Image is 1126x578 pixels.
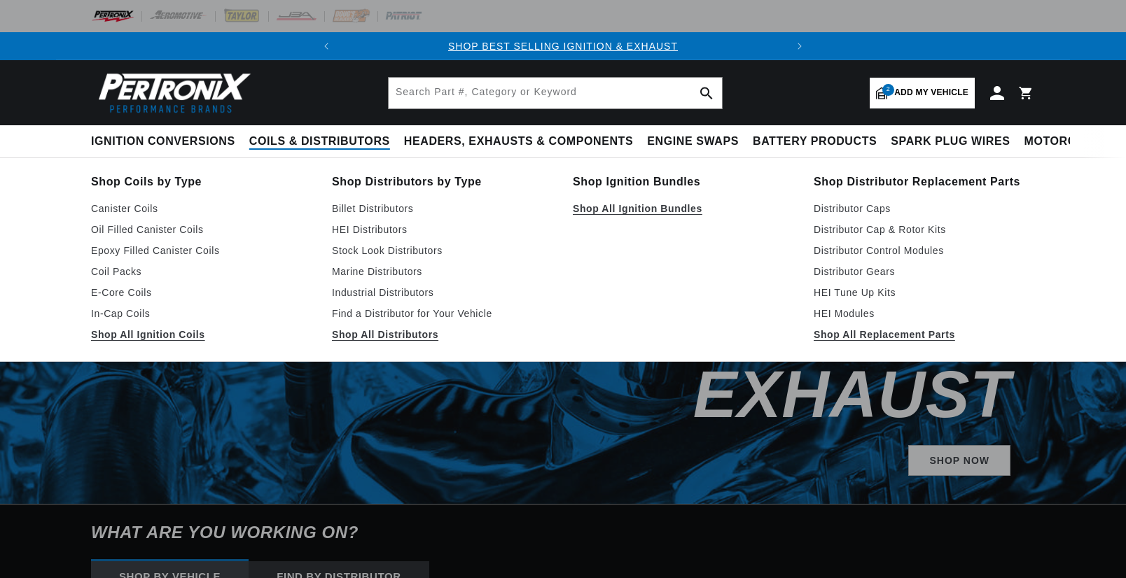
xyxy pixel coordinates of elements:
[91,125,242,158] summary: Ignition Conversions
[56,505,1070,561] h6: What are you working on?
[814,326,1035,343] a: Shop All Replacement Parts
[448,41,678,52] a: SHOP BEST SELLING IGNITION & EXHAUST
[640,125,746,158] summary: Engine Swaps
[332,200,553,217] a: Billet Distributors
[332,242,553,259] a: Stock Look Distributors
[573,200,794,217] a: Shop All Ignition Bundles
[242,125,397,158] summary: Coils & Distributors
[814,263,1035,280] a: Distributor Gears
[332,221,553,238] a: HEI Distributors
[91,263,312,280] a: Coil Packs
[814,284,1035,301] a: HEI Tune Up Kits
[332,326,553,343] a: Shop All Distributors
[312,32,340,60] button: Translation missing: en.sections.announcements.previous_announcement
[91,284,312,301] a: E-Core Coils
[691,78,722,108] button: search button
[908,445,1010,477] a: SHOP NOW
[814,242,1035,259] a: Distributor Control Modules
[332,263,553,280] a: Marine Distributors
[91,305,312,322] a: In-Cap Coils
[884,125,1017,158] summary: Spark Plug Wires
[389,78,722,108] input: Search Part #, Category or Keyword
[249,134,390,149] span: Coils & Distributors
[91,69,252,117] img: Pertronix
[882,84,894,96] span: 2
[332,305,553,322] a: Find a Distributor for Your Vehicle
[404,134,633,149] span: Headers, Exhausts & Components
[814,172,1035,192] a: Shop Distributor Replacement Parts
[412,199,1010,423] h2: Shop Best Selling Ignition & Exhaust
[91,221,312,238] a: Oil Filled Canister Coils
[573,172,794,192] a: Shop Ignition Bundles
[91,326,312,343] a: Shop All Ignition Coils
[91,172,312,192] a: Shop Coils by Type
[786,32,814,60] button: Translation missing: en.sections.announcements.next_announcement
[397,125,640,158] summary: Headers, Exhausts & Components
[91,242,312,259] a: Epoxy Filled Canister Coils
[891,134,1010,149] span: Spark Plug Wires
[753,134,877,149] span: Battery Products
[894,86,968,99] span: Add my vehicle
[332,172,553,192] a: Shop Distributors by Type
[647,134,739,149] span: Engine Swaps
[91,134,235,149] span: Ignition Conversions
[332,284,553,301] a: Industrial Distributors
[340,38,786,54] div: 1 of 2
[56,32,1070,60] slideshow-component: Translation missing: en.sections.announcements.announcement_bar
[814,221,1035,238] a: Distributor Cap & Rotor Kits
[340,38,786,54] div: Announcement
[1017,125,1115,158] summary: Motorcycle
[91,200,312,217] a: Canister Coils
[814,305,1035,322] a: HEI Modules
[746,125,884,158] summary: Battery Products
[814,200,1035,217] a: Distributor Caps
[870,78,975,108] a: 2Add my vehicle
[1024,134,1108,149] span: Motorcycle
